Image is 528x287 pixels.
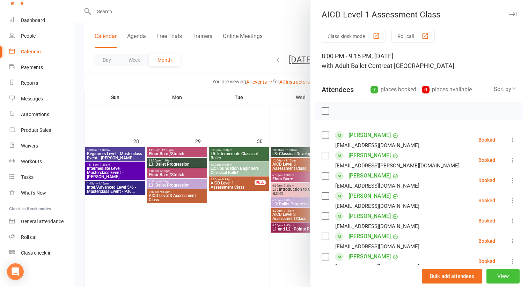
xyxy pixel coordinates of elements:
div: [EMAIL_ADDRESS][PERSON_NAME][DOMAIN_NAME] [335,161,460,170]
div: [EMAIL_ADDRESS][DOMAIN_NAME] [335,242,419,251]
div: Booked [478,218,495,223]
button: Roll call [391,30,435,43]
a: Tasks [9,169,74,185]
span: at [GEOGRAPHIC_DATA] [387,62,454,69]
span: with Adult Ballet Centre [322,62,387,69]
a: [PERSON_NAME] [349,251,391,262]
div: places available [422,85,472,95]
div: Booked [478,239,495,243]
a: [PERSON_NAME] [349,170,391,181]
div: Class check-in [21,250,52,256]
div: [EMAIL_ADDRESS][DOMAIN_NAME] [335,202,419,211]
div: Product Sales [21,127,51,133]
div: Waivers [21,143,38,149]
a: Workouts [9,154,74,169]
div: Booked [478,137,495,142]
a: Class kiosk mode [9,245,74,261]
a: General attendance kiosk mode [9,214,74,229]
a: People [9,28,74,44]
div: People [21,33,36,39]
div: 0 [422,86,430,93]
a: [PERSON_NAME] [349,190,391,202]
a: Product Sales [9,122,74,138]
div: [EMAIL_ADDRESS][DOMAIN_NAME] [335,181,419,190]
div: Tasks [21,174,34,180]
div: AICD Level 1 Assessment Class [310,10,528,20]
button: Bulk add attendees [422,269,482,284]
button: View [486,269,520,284]
div: Automations [21,112,49,117]
div: Calendar [21,49,41,54]
a: Calendar [9,44,74,60]
div: Open Intercom Messenger [7,263,24,280]
div: [EMAIL_ADDRESS][DOMAIN_NAME] [335,141,419,150]
a: [PERSON_NAME] [349,150,391,161]
a: [PERSON_NAME] [349,130,391,141]
div: Booked [478,198,495,203]
div: What's New [21,190,46,196]
div: [EMAIL_ADDRESS][DOMAIN_NAME] [335,222,419,231]
div: places booked [371,85,416,95]
a: Messages [9,91,74,107]
a: Payments [9,60,74,75]
div: Roll call [21,234,37,240]
a: Reports [9,75,74,91]
div: Booked [478,259,495,264]
button: Class kiosk mode [322,30,386,43]
div: Booked [478,178,495,183]
div: Workouts [21,159,42,164]
a: [PERSON_NAME] [349,211,391,222]
div: 7 [371,86,378,93]
div: [EMAIL_ADDRESS][DOMAIN_NAME] [335,262,419,271]
div: Sort by [494,85,517,94]
div: Attendees [322,85,354,95]
a: What's New [9,185,74,201]
div: Reports [21,80,38,86]
div: Messages [21,96,43,101]
a: [PERSON_NAME] [349,231,391,242]
div: General attendance [21,219,64,224]
div: Booked [478,158,495,163]
a: Waivers [9,138,74,154]
div: Dashboard [21,17,45,23]
a: Automations [9,107,74,122]
a: Dashboard [9,13,74,28]
a: Roll call [9,229,74,245]
div: 8:00 PM - 9:15 PM, [DATE] [322,51,517,71]
div: Payments [21,65,43,70]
